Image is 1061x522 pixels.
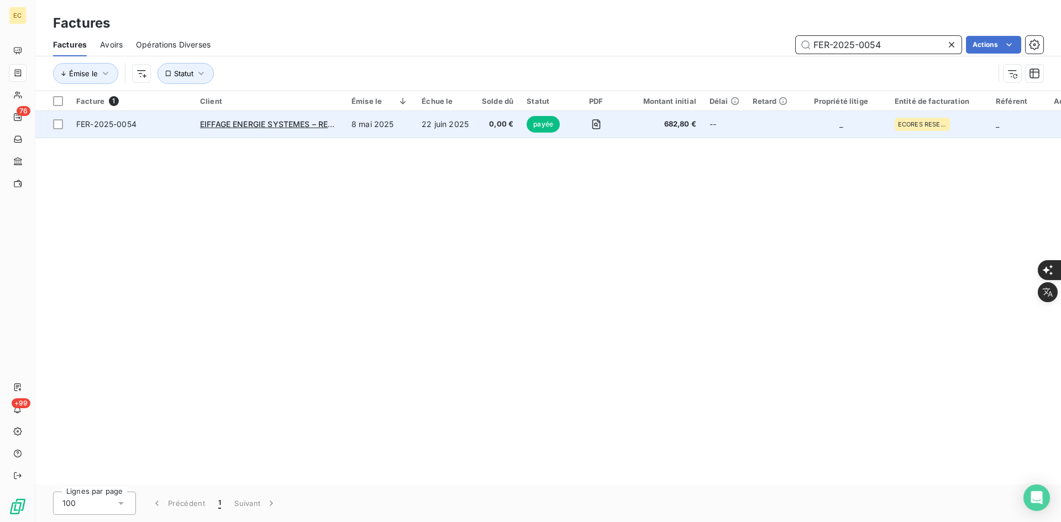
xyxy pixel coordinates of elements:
[966,36,1021,54] button: Actions
[345,111,415,138] td: 8 mai 2025
[76,119,136,129] span: FER-2025-0054
[69,69,98,78] span: Émise le
[157,63,214,84] button: Statut
[53,63,118,84] button: Émise le
[9,498,27,515] img: Logo LeanPay
[630,119,696,130] span: 682,80 €
[109,96,119,106] span: 1
[796,36,962,54] input: Rechercher
[200,97,338,106] div: Client
[527,97,563,106] div: Statut
[753,97,788,106] div: Retard
[76,97,104,106] span: Facture
[996,97,1041,106] div: Référent
[174,69,193,78] span: Statut
[482,97,513,106] div: Solde dû
[703,111,746,138] td: --
[100,39,123,50] span: Avoirs
[17,106,30,116] span: 76
[415,111,475,138] td: 22 juin 2025
[996,119,999,129] span: _
[527,116,560,133] span: payée
[895,97,983,106] div: Entité de facturation
[218,498,221,509] span: 1
[351,97,408,106] div: Émise le
[200,119,400,129] span: EIFFAGE ENERGIE SYSTEMES – RESEAU MOBILE SUD
[1023,484,1050,511] div: Open Intercom Messenger
[228,492,283,515] button: Suivant
[53,39,87,50] span: Factures
[136,39,211,50] span: Opérations Diverses
[801,97,881,106] div: Propriété litige
[12,398,30,408] span: +99
[145,492,212,515] button: Précédent
[62,498,76,509] span: 100
[422,97,469,106] div: Échue le
[576,97,616,106] div: PDF
[898,121,947,128] span: ECORES RESEAU
[710,97,739,106] div: Délai
[53,13,110,33] h3: Factures
[9,7,27,24] div: EC
[839,119,843,129] span: _
[630,97,696,106] div: Montant initial
[482,119,513,130] span: 0,00 €
[212,492,228,515] button: 1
